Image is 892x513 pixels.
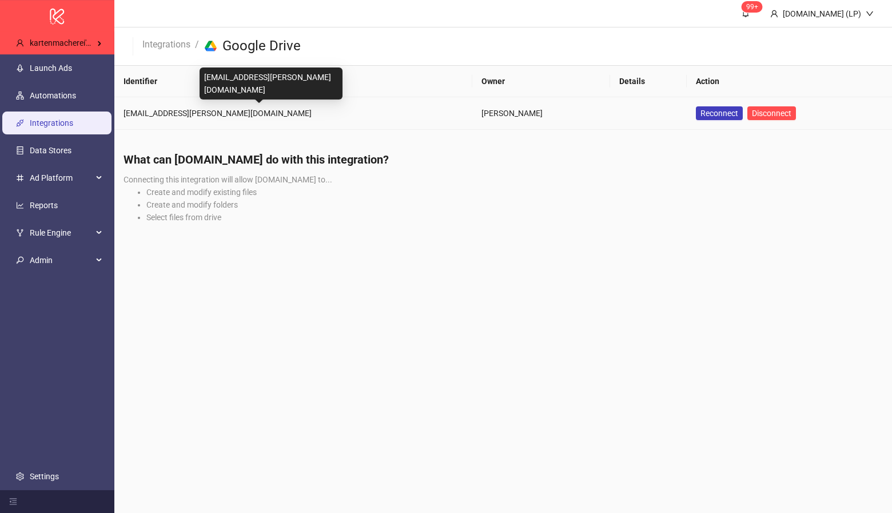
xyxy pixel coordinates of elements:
div: [EMAIL_ADDRESS][PERSON_NAME][DOMAIN_NAME] [200,67,343,100]
th: Details [610,66,687,97]
span: Admin [30,249,93,272]
span: number [16,174,24,182]
span: Rule Engine [30,221,93,244]
li: Select files from drive [146,211,883,224]
a: Integrations [140,37,193,50]
h4: What can [DOMAIN_NAME] do with this integration? [124,152,883,168]
span: key [16,256,24,264]
th: Owner [472,66,610,97]
th: Identifier [114,66,472,97]
span: down [866,10,874,18]
h3: Google Drive [222,37,301,55]
div: [PERSON_NAME] [481,107,601,120]
li: Create and modify existing files [146,186,883,198]
span: Reconnect [700,109,738,118]
span: fork [16,229,24,237]
span: user [770,10,778,18]
div: [DOMAIN_NAME] (LP) [778,7,866,20]
a: Reports [30,201,58,210]
a: Integrations [30,118,73,128]
li: / [195,37,199,55]
sup: 427 [742,1,763,13]
span: Connecting this integration will allow [DOMAIN_NAME] to... [124,175,332,184]
span: kartenmacherei's Kitchn [30,38,114,47]
li: Create and modify folders [146,198,883,211]
a: Launch Ads [30,63,72,73]
button: Disconnect [747,106,796,120]
span: menu-fold [9,498,17,506]
span: bell [742,9,750,17]
a: Settings [30,472,59,481]
a: Data Stores [30,146,71,155]
a: Automations [30,91,76,100]
div: [EMAIL_ADDRESS][PERSON_NAME][DOMAIN_NAME] [124,107,463,120]
th: Action [687,66,892,97]
span: Ad Platform [30,166,93,189]
span: Disconnect [752,109,791,118]
button: Reconnect [696,106,743,120]
span: user [16,39,24,47]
